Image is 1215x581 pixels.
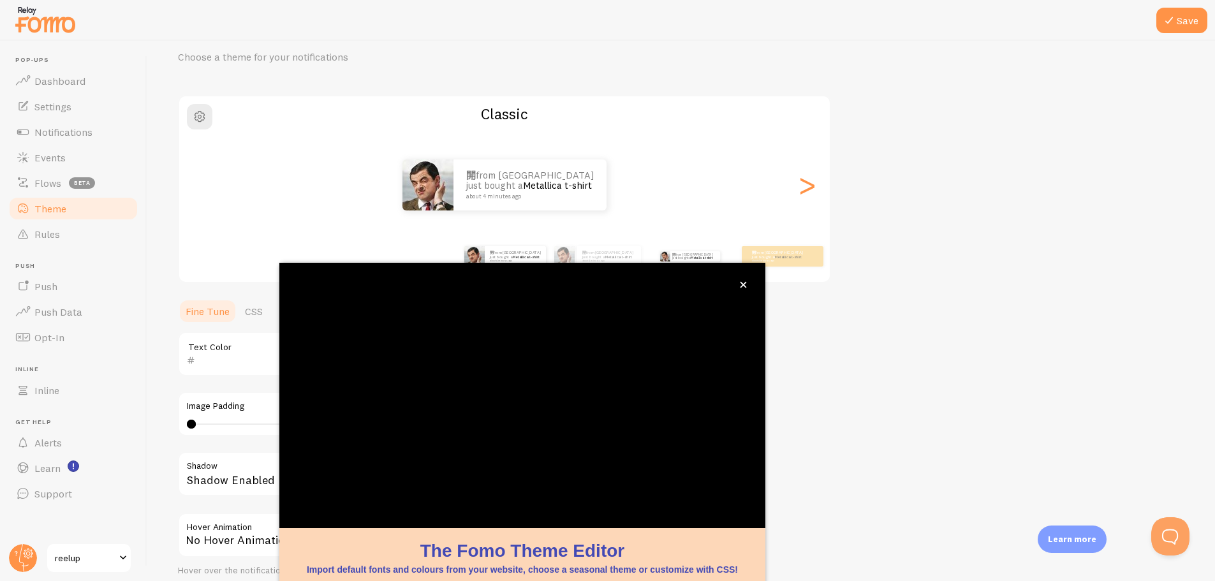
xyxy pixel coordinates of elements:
a: Flows beta [8,170,139,196]
span: Notifications [34,126,92,138]
a: Metallica t-shirt [523,179,592,191]
iframe: Help Scout Beacon - Open [1151,517,1189,555]
p: from [GEOGRAPHIC_DATA] just bought a [490,251,541,262]
p: from [GEOGRAPHIC_DATA] just bought a [466,170,594,200]
span: Settings [34,100,71,113]
small: about 4 minutes ago [490,260,540,262]
img: fomo-relay-logo-orange.svg [13,3,77,36]
img: Fomo [402,159,453,210]
span: Learn [34,462,61,474]
strong: 開 [752,250,756,255]
p: from [GEOGRAPHIC_DATA] just bought a [752,251,803,262]
strong: 開 [582,250,586,255]
p: Choose a theme for your notifications [178,50,484,64]
span: Support [34,487,72,500]
div: Shadow Enabled [178,452,561,498]
span: Get Help [15,418,139,427]
a: Theme [8,196,139,221]
strong: 開 [490,250,494,255]
span: Push [34,280,57,293]
a: Notifications [8,119,139,145]
a: Opt-In [8,325,139,350]
small: about 4 minutes ago [582,260,635,262]
p: from [GEOGRAPHIC_DATA] just bought a [672,251,715,261]
a: Push [8,274,139,299]
a: Metallica t-shirt [774,254,802,259]
span: Opt-In [34,331,64,344]
img: Fomo [464,246,485,267]
a: CSS [237,298,270,324]
span: Pop-ups [15,56,139,64]
span: beta [69,177,95,189]
a: Inline [8,378,139,403]
a: Alerts [8,430,139,455]
a: Fine Tune [178,298,237,324]
div: No Hover Animation [178,513,561,557]
strong: 開 [466,169,476,181]
button: close, [737,278,750,291]
div: Hover over the notification for preview [178,565,561,577]
span: Alerts [34,436,62,449]
span: Theme [34,202,66,215]
p: Import default fonts and colours from your website, choose a seasonal theme or customize with CSS! [295,563,750,576]
p: from [GEOGRAPHIC_DATA] just bought a [582,251,636,262]
small: about 4 minutes ago [752,260,802,262]
a: Learn [8,455,139,481]
div: Learn more [1038,526,1107,553]
small: about 4 minutes ago [466,193,590,200]
span: Rules [34,228,60,240]
a: reelup [46,543,132,573]
img: Fomo [554,246,575,267]
span: Events [34,151,66,164]
div: Next slide [799,139,814,231]
label: Image Padding [187,401,552,412]
a: Settings [8,94,139,119]
a: Dashboard [8,68,139,94]
strong: 開 [672,253,675,256]
a: Metallica t-shirt [512,254,540,259]
a: Events [8,145,139,170]
span: Push Data [34,305,82,318]
span: Flows [34,177,61,189]
span: Inline [15,365,139,374]
span: Inline [34,384,59,397]
a: Metallica t-shirt [691,256,712,260]
a: Push Data [8,299,139,325]
h1: The Fomo Theme Editor [295,538,750,563]
span: Push [15,262,139,270]
a: Support [8,481,139,506]
span: reelup [55,550,115,566]
img: Fomo [659,251,670,261]
a: Metallica t-shirt [605,254,632,259]
h2: Classic [179,104,830,124]
svg: <p>Watch New Feature Tutorials!</p> [68,460,79,472]
a: Rules [8,221,139,247]
span: Dashboard [34,75,85,87]
p: Learn more [1048,533,1096,545]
